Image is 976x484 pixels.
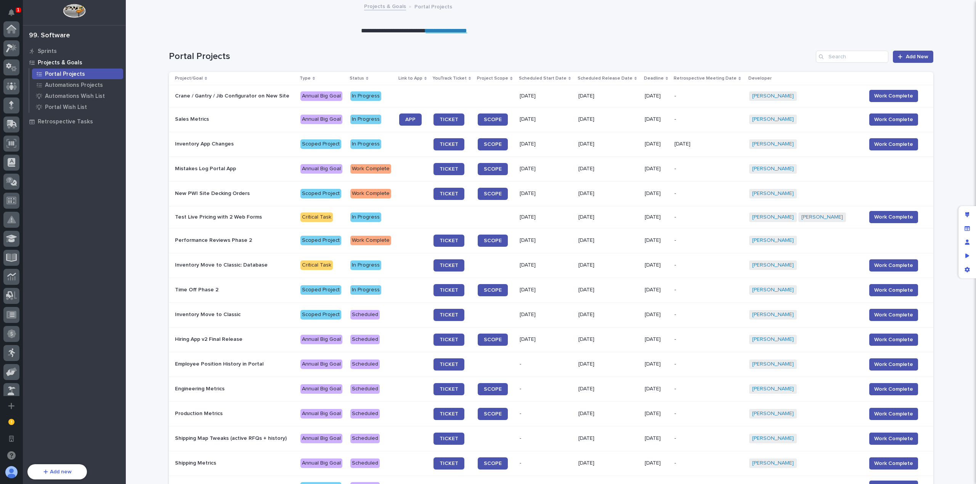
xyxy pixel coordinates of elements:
a: TICKET [433,235,464,247]
tr: Shipping MetricsAnnual Big GoalScheduledTICKETSCOPE-[DATE][DATE]-[PERSON_NAME] Work Complete [169,451,933,476]
div: Annual Big Goal [300,91,342,101]
p: New PWI Site Decking Orders [175,190,294,197]
p: [DATE] [578,287,639,293]
button: Work Complete [869,259,918,272]
a: APP [399,113,422,126]
a: [PERSON_NAME] [752,214,794,220]
div: Critical Task [300,260,333,270]
span: SCOPE [484,117,502,122]
p: [DATE] [520,262,572,268]
span: Work Complete [874,336,913,343]
p: [DATE] [520,190,572,197]
button: Work Complete [869,138,918,150]
a: Portal Projects [29,69,126,79]
a: SCOPE [478,163,508,175]
span: SCOPE [484,387,502,392]
button: Notifications [3,5,19,21]
p: [DATE] [578,93,639,99]
p: [DATE] [578,116,639,123]
tr: New PWI Site Decking OrdersScoped ProjectWork CompleteTICKETSCOPE[DATE][DATE][DATE]-[PERSON_NAME] [169,181,933,206]
button: Work Complete [869,309,918,321]
tr: Mistakes Log Portal AppAnnual Big GoalWork CompleteTICKETSCOPE[DATE][DATE][DATE]-[PERSON_NAME] [169,157,933,181]
span: Work Complete [874,262,913,269]
p: [DATE] [578,386,639,392]
span: SCOPE [484,337,502,342]
button: users-avatar [3,464,19,480]
p: Project/Goal [175,74,203,83]
tr: Test Live Pricing with 2 Web FormsCritical TaskIn Progress[DATE][DATE][DATE]-[PERSON_NAME] [PERSO... [169,206,933,228]
a: Portal Wish List [29,102,126,112]
p: Scheduled Release Date [578,74,632,83]
span: TICKET [440,117,458,122]
div: Scoped Project [300,285,341,295]
span: Work Complete [874,311,913,319]
div: Scheduled [350,335,380,344]
p: [DATE] [578,262,639,268]
a: Projects & Goals [364,2,406,10]
a: [PERSON_NAME] [801,214,843,220]
a: TICKET [433,163,464,175]
p: [DATE] [520,287,572,293]
a: SCOPE [478,113,508,126]
tr: Hiring App v2 Final ReleaseAnnual Big GoalScheduledTICKETSCOPE[DATE][DATE][DATE]-[PERSON_NAME] Wo... [169,327,933,352]
a: TICKET [433,259,464,272]
tr: Crane / Gantry / Jib Configurator on New SiteAnnual Big GoalIn Progress[DATE][DATE][DATE]-[PERSON... [169,85,933,107]
div: Scheduled [350,359,380,369]
p: [DATE] [645,287,668,293]
tr: Inventory Move to Classic: DatabaseCritical TaskIn ProgressTICKET[DATE][DATE][DATE]-[PERSON_NAME]... [169,253,933,278]
p: - [674,190,743,197]
button: Work Complete [869,211,918,223]
p: Hiring App v2 Final Release [175,336,294,343]
p: [DATE] [645,166,668,172]
a: [PERSON_NAME] [752,435,794,442]
a: SCOPE [478,334,508,346]
span: SCOPE [484,142,502,147]
div: Scheduled [350,458,380,468]
a: TICKET [433,408,464,420]
div: Scheduled [350,409,380,419]
p: - [520,435,572,442]
button: Work Complete [869,457,918,470]
div: In Progress [350,260,381,270]
div: Annual Big Goal [300,115,342,124]
p: [DATE] [645,237,668,244]
span: Work Complete [874,460,913,467]
tr: Performance Reviews Phase 2Scoped ProjectWork CompleteTICKETSCOPE[DATE][DATE][DATE]-[PERSON_NAME] [169,228,933,253]
span: TICKET [440,288,458,293]
p: Projects & Goals [38,59,82,66]
span: TICKET [440,312,458,318]
div: 99. Software [29,32,70,40]
p: Test Live Pricing with 2 Web Forms [175,214,294,220]
p: [DATE] [520,336,572,343]
span: TICKET [440,191,458,196]
p: [DATE] [520,237,572,244]
p: Status [350,74,364,83]
a: SCOPE [478,188,508,200]
div: In Progress [350,285,381,295]
tr: Shipping Map Tweaks (active RFQs + history)Annual Big GoalScheduledTICKET-[DATE][DATE]-[PERSON_NA... [169,426,933,451]
span: TICKET [440,436,458,441]
p: Employee Position History in Portal [175,361,294,367]
button: Work Complete [869,408,918,420]
p: - [674,214,743,220]
p: - [520,386,572,392]
span: Work Complete [874,213,913,221]
div: Scoped Project [300,310,341,319]
p: - [674,361,743,367]
p: [DATE] [645,141,668,147]
span: SCOPE [484,166,502,172]
div: Annual Big Goal [300,409,342,419]
p: - [674,311,743,318]
p: Performance Reviews Phase 2 [175,237,294,244]
img: Workspace Logo [63,4,85,18]
p: [DATE] [520,116,572,123]
p: Inventory Move to Classic [175,311,294,318]
p: Project Scope [477,74,508,83]
h1: Portal Projects [169,51,813,62]
span: Work Complete [874,361,913,368]
p: [DATE] [578,435,639,442]
a: TICKET [433,309,464,321]
div: In Progress [350,139,381,149]
div: Manage users [960,235,974,249]
span: Add New [906,54,928,59]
